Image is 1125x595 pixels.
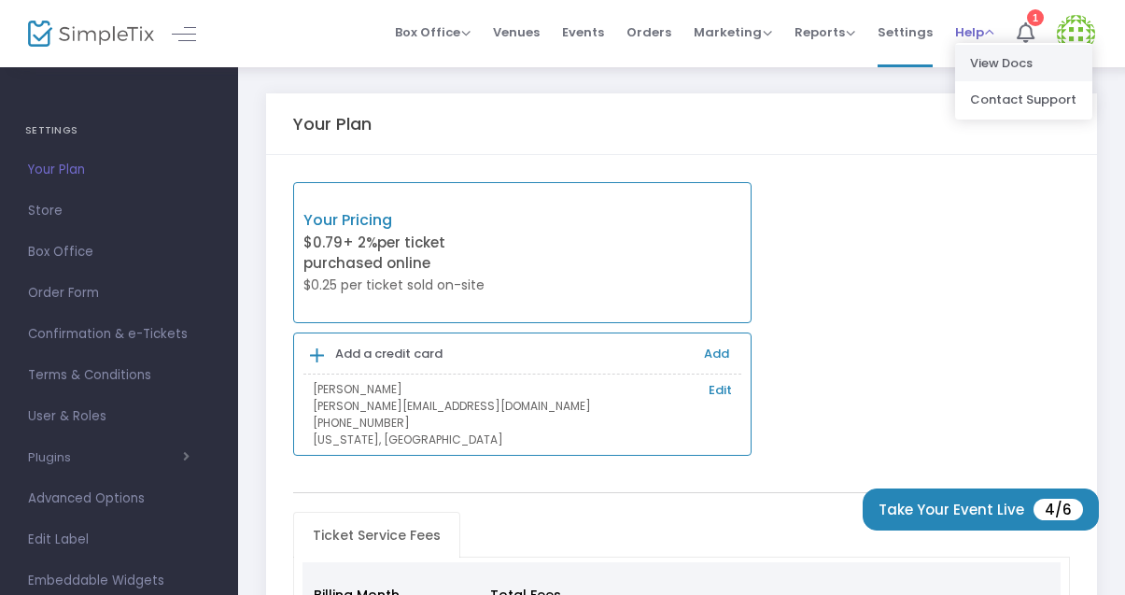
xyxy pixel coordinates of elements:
[28,528,210,552] span: Edit Label
[313,398,733,415] p: [PERSON_NAME][EMAIL_ADDRESS][DOMAIN_NAME]
[303,233,523,275] p: $0.79 per ticket purchased online
[1027,9,1044,26] div: 1
[25,112,213,149] h4: SETTINGS
[303,276,523,295] p: $0.25 per ticket sold on-site
[1034,499,1083,520] span: 4/6
[28,487,210,511] span: Advanced Options
[28,281,210,305] span: Order Form
[303,209,523,232] p: Your Pricing
[343,233,377,252] span: + 2%
[878,8,933,56] span: Settings
[28,240,210,264] span: Box Office
[313,432,733,448] p: [US_STATE], [GEOGRAPHIC_DATA]
[795,23,855,41] span: Reports
[955,23,994,41] span: Help
[313,415,733,432] p: [PHONE_NUMBER]
[28,199,210,223] span: Store
[694,23,772,41] span: Marketing
[704,345,729,362] a: Add
[28,569,210,593] span: Embeddable Widgets
[293,114,372,135] h5: Your Plan
[335,345,443,362] b: Add a credit card
[626,8,671,56] span: Orders
[955,45,1092,81] li: View Docs
[562,8,604,56] span: Events
[28,363,210,388] span: Terms & Conditions
[395,23,471,41] span: Box Office
[28,322,210,347] span: Confirmation & e-Tickets
[863,489,1099,531] button: Take Your Event Live4/6
[302,520,452,550] span: Ticket Service Fees
[955,81,1092,118] li: Contact Support
[493,8,540,56] span: Venues
[28,158,210,182] span: Your Plan
[709,381,732,400] a: Edit
[28,450,190,465] button: Plugins
[28,404,210,429] span: User & Roles
[313,381,733,398] p: [PERSON_NAME]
